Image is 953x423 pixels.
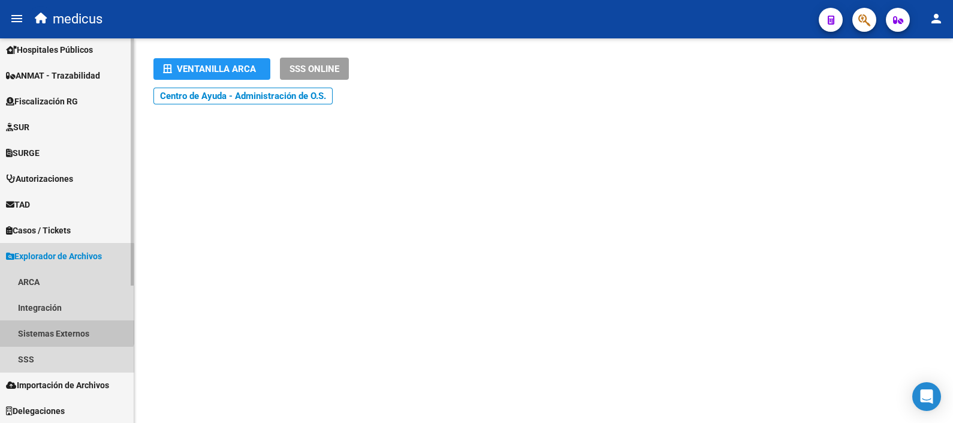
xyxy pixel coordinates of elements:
span: ANMAT - Trazabilidad [6,69,100,82]
span: Autorizaciones [6,172,73,185]
span: Casos / Tickets [6,224,71,237]
span: SUR [6,121,29,134]
mat-icon: menu [10,11,24,26]
button: SSS ONLINE [280,58,349,80]
span: Explorador de Archivos [6,250,102,263]
span: Hospitales Públicos [6,43,93,56]
span: SURGE [6,146,40,160]
span: Fiscalización RG [6,95,78,108]
div: Open Intercom Messenger [912,382,941,411]
span: Importación de Archivos [6,379,109,392]
span: medicus [53,6,102,32]
a: Centro de Ayuda - Administración de O.S. [153,88,333,104]
mat-icon: person [929,11,943,26]
span: Delegaciones [6,404,65,418]
div: Ventanilla ARCA [163,58,261,80]
span: SSS ONLINE [289,64,339,74]
span: TAD [6,198,30,211]
button: Ventanilla ARCA [153,58,270,80]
